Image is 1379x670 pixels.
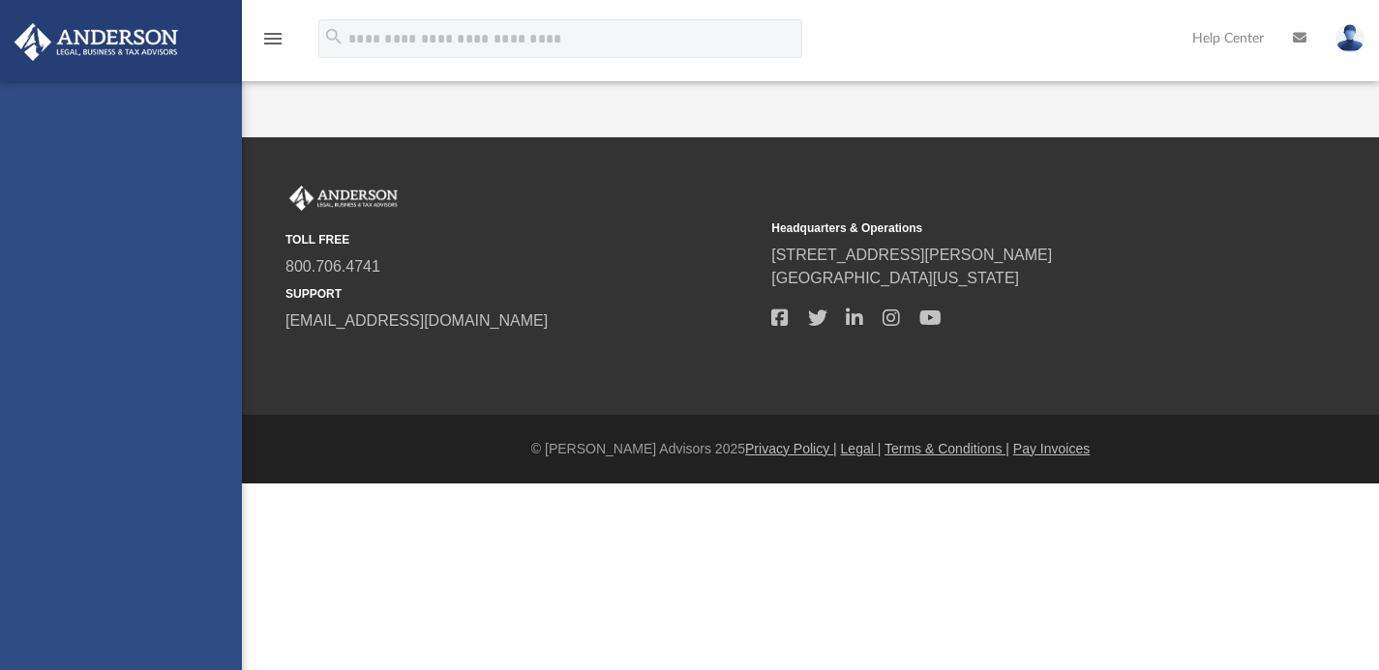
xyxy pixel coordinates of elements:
div: © [PERSON_NAME] Advisors 2025 [242,439,1379,459]
a: Privacy Policy | [745,441,837,456]
a: [GEOGRAPHIC_DATA][US_STATE] [771,270,1019,286]
a: Legal | [841,441,882,456]
img: Anderson Advisors Platinum Portal [285,186,402,211]
img: User Pic [1335,24,1364,52]
i: menu [261,27,285,50]
small: TOLL FREE [285,231,758,248]
small: Headquarters & Operations [771,219,1244,237]
a: menu [261,37,285,50]
small: SUPPORT [285,285,758,303]
a: [EMAIL_ADDRESS][DOMAIN_NAME] [285,312,548,329]
a: [STREET_ADDRESS][PERSON_NAME] [771,247,1052,263]
a: Pay Invoices [1013,441,1090,456]
a: Terms & Conditions | [884,441,1009,456]
img: Anderson Advisors Platinum Portal [9,23,184,61]
a: 800.706.4741 [285,258,380,275]
i: search [323,26,345,47]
